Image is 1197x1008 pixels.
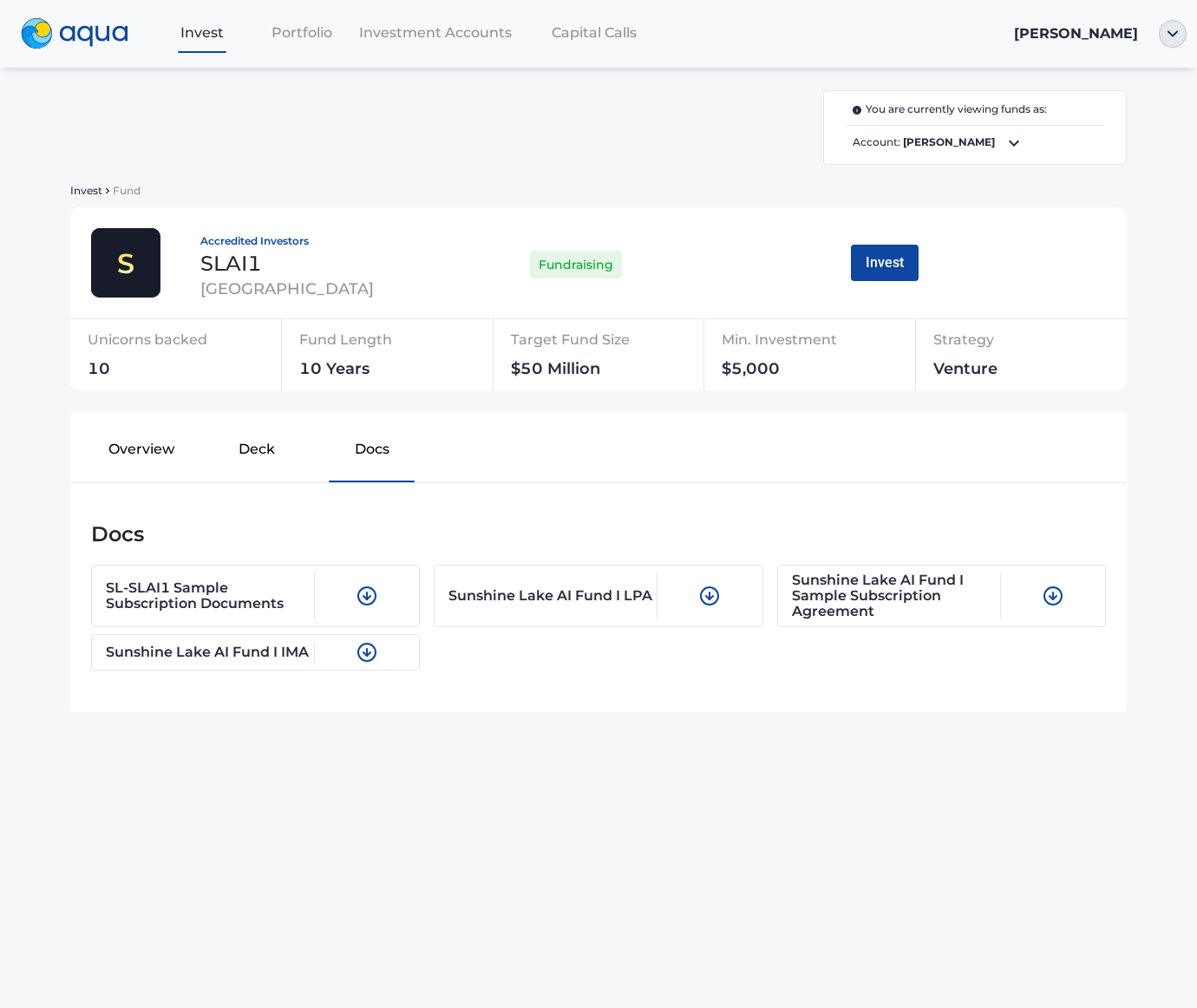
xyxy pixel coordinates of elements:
button: Overview [84,425,199,481]
div: Docs [91,518,1106,551]
img: download [699,586,720,606]
div: 10 Years [299,361,490,383]
div: SL-SLAI1 Sample Subscription Documents [106,573,315,619]
img: sidearrow [106,188,109,193]
span: You are currently viewing funds as: [853,101,1047,118]
a: Investment Accounts [352,15,519,50]
div: Accredited Investors [200,236,455,246]
button: Invest [851,245,919,281]
div: Unicorns backed [88,326,258,361]
span: Invest [70,184,102,197]
div: Target Fund Size [511,326,718,361]
div: $50 Million [511,361,718,383]
span: Investment Accounts [359,24,512,41]
span: Capital Calls [552,24,637,41]
div: Strategy [933,326,1086,361]
img: thamesville [91,228,160,298]
div: Venture [933,361,1086,383]
div: SLAI1 [200,253,455,274]
a: Invest [153,15,252,50]
div: [GEOGRAPHIC_DATA] [200,281,455,297]
div: Min. Investment [722,326,923,361]
div: Sunshine Lake AI Fund I IMA [106,642,315,663]
span: Fund [113,184,141,197]
a: Fund [109,181,141,198]
img: ellipse [1159,20,1187,48]
img: download [356,642,377,663]
div: Sunshine Lake AI Fund I Sample Subscription Agreement [792,573,1001,619]
img: logo [21,18,128,49]
div: Fundraising [530,246,622,283]
div: 10 [88,361,258,383]
a: Capital Calls [519,15,670,50]
span: Invest [180,24,224,41]
button: Docs [314,425,429,481]
div: $5,000 [722,361,923,383]
img: download [1043,586,1063,606]
a: logo [10,14,153,54]
b: [PERSON_NAME] [903,135,995,148]
div: Fund Length [299,326,490,361]
span: [PERSON_NAME] [1014,25,1138,42]
img: i.svg [853,106,866,115]
button: Deck [199,425,315,481]
div: Sunshine Lake AI Fund I LPA [448,573,657,619]
img: download [356,586,377,606]
span: Account: [846,133,1104,154]
a: Portfolio [252,15,352,50]
span: Portfolio [271,24,332,41]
